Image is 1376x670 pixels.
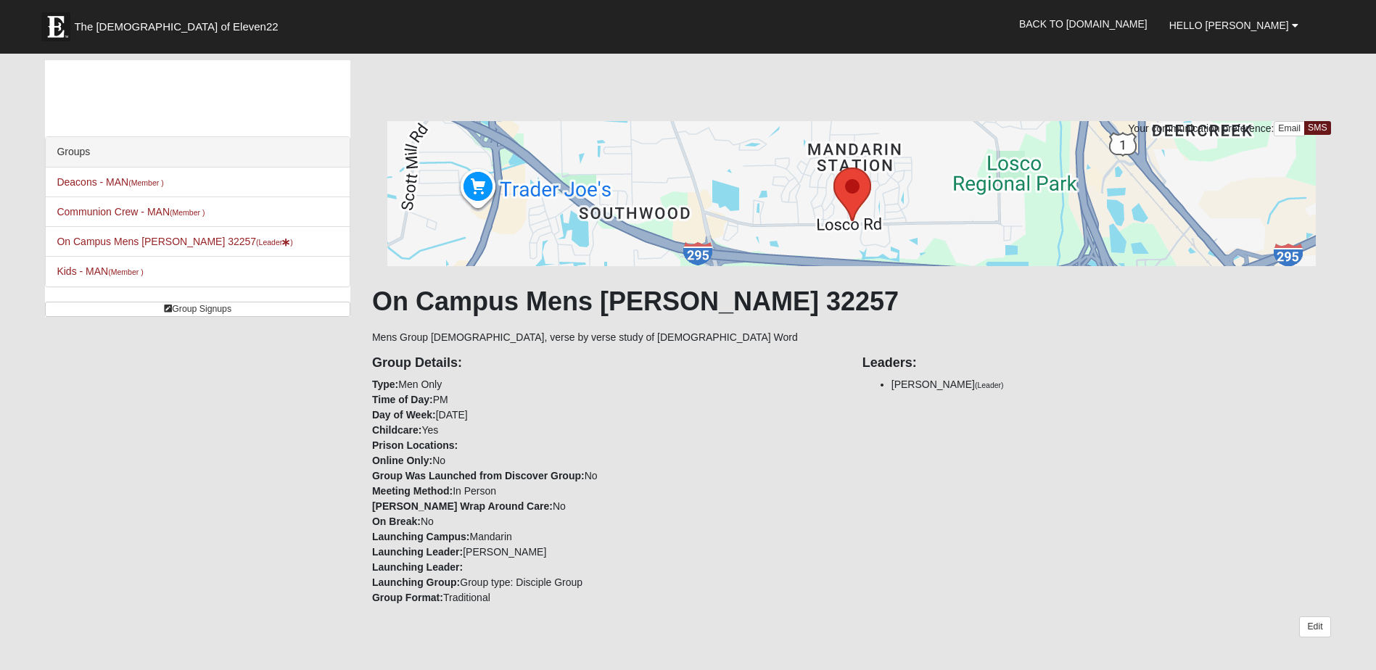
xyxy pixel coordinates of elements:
[372,592,443,603] strong: Group Format:
[891,377,1331,392] li: [PERSON_NAME]
[372,546,463,558] strong: Launching Leader:
[128,178,163,187] small: (Member )
[372,531,470,542] strong: Launching Campus:
[372,470,585,481] strong: Group Was Launched from Discover Group:
[372,355,841,371] h4: Group Details:
[46,137,350,167] div: Groups
[372,500,553,512] strong: [PERSON_NAME] Wrap Around Care:
[41,12,70,41] img: Eleven22 logo
[108,268,143,276] small: (Member )
[34,5,324,41] a: The [DEMOGRAPHIC_DATA] of Eleven22
[74,20,278,34] span: The [DEMOGRAPHIC_DATA] of Eleven22
[1158,7,1309,44] a: Hello [PERSON_NAME]
[361,345,852,605] div: Men Only PM [DATE] Yes No No In Person No No Mandarin [PERSON_NAME] Group type: Disciple Group Tr...
[57,206,205,218] a: Communion Crew - MAN(Member )
[372,576,460,588] strong: Launching Group:
[372,409,436,421] strong: Day of Week:
[372,379,398,390] strong: Type:
[372,424,421,436] strong: Childcare:
[57,176,163,188] a: Deacons - MAN(Member )
[372,485,453,497] strong: Meeting Method:
[1008,6,1158,42] a: Back to [DOMAIN_NAME]
[975,381,1004,389] small: (Leader)
[372,561,463,573] strong: Launching Leader:
[45,302,350,317] a: Group Signups
[170,208,205,217] small: (Member )
[1128,123,1274,134] span: Your communication preference:
[256,238,293,247] small: (Leader )
[1274,121,1305,136] a: Email
[1304,121,1331,135] a: SMS
[1299,616,1330,637] a: Edit
[1169,20,1289,31] span: Hello [PERSON_NAME]
[57,265,143,277] a: Kids - MAN(Member )
[862,355,1331,371] h4: Leaders:
[57,236,292,247] a: On Campus Mens [PERSON_NAME] 32257(Leader)
[372,286,1331,317] h1: On Campus Mens [PERSON_NAME] 32257
[372,455,432,466] strong: Online Only:
[372,394,433,405] strong: Time of Day:
[372,439,458,451] strong: Prison Locations:
[372,516,421,527] strong: On Break:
